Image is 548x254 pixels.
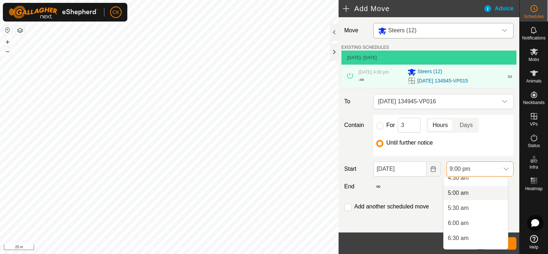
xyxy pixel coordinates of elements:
span: - [DATE] [361,55,377,60]
span: [DATE] 4:00 pm [359,70,389,75]
span: Infra [529,165,538,169]
li: 4:30 am [444,171,508,185]
label: Until further notice [386,140,433,146]
span: 2025-08-17 134945-VP016 [375,94,497,109]
span: Help [529,245,538,249]
a: Privacy Policy [141,245,168,251]
span: Status [528,144,540,148]
span: Animals [526,79,542,83]
div: dropdown trigger [499,162,513,176]
span: 5:30 am [448,204,469,212]
span: CK [112,9,119,16]
span: 6:00 am [448,219,469,227]
span: Mobs [529,57,539,62]
span: 6:30 am [448,234,469,243]
li: 5:30 am [444,201,508,215]
button: Map Layers [16,26,24,35]
h2: Add Move [343,4,483,13]
span: Steers (12) [417,68,442,76]
a: Contact Us [176,245,198,251]
div: Advice [483,4,519,13]
span: 9:00 pm [447,162,499,176]
img: Gallagher Logo [9,6,98,19]
span: Steers [375,23,497,38]
li: 6:30 am [444,231,508,245]
label: For [386,122,395,128]
span: Steers (12) [388,27,416,33]
label: Add another scheduled move [354,204,429,210]
label: Move [341,23,370,38]
label: To [341,94,370,109]
button: Choose Date [426,161,441,177]
span: Hours [433,121,448,130]
span: 5:00 am [448,189,469,197]
span: 4:30 am [448,174,469,182]
span: [DATE] [347,55,361,60]
span: ∞ [507,73,512,80]
span: Heatmap [525,187,543,191]
span: Days [460,121,473,130]
button: Reset Map [3,26,12,34]
li: 5:00 am [444,186,508,200]
a: [DATE] 134945-VP015 [417,77,468,85]
a: Help [520,232,548,252]
span: Schedules [524,14,544,19]
button: + [3,38,12,46]
label: Contain [341,121,370,130]
span: VPs [530,122,538,126]
span: Neckbands [523,100,544,105]
button: – [3,47,12,56]
span: ∞ [360,76,364,83]
label: ∞ [373,183,383,189]
label: Start [341,165,370,173]
span: Notifications [522,36,545,40]
label: End [341,182,370,191]
div: dropdown trigger [497,23,512,38]
div: dropdown trigger [497,94,512,109]
li: 6:00 am [444,216,508,230]
label: EXISTING SCHEDULES [341,44,389,51]
div: - [359,75,364,84]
